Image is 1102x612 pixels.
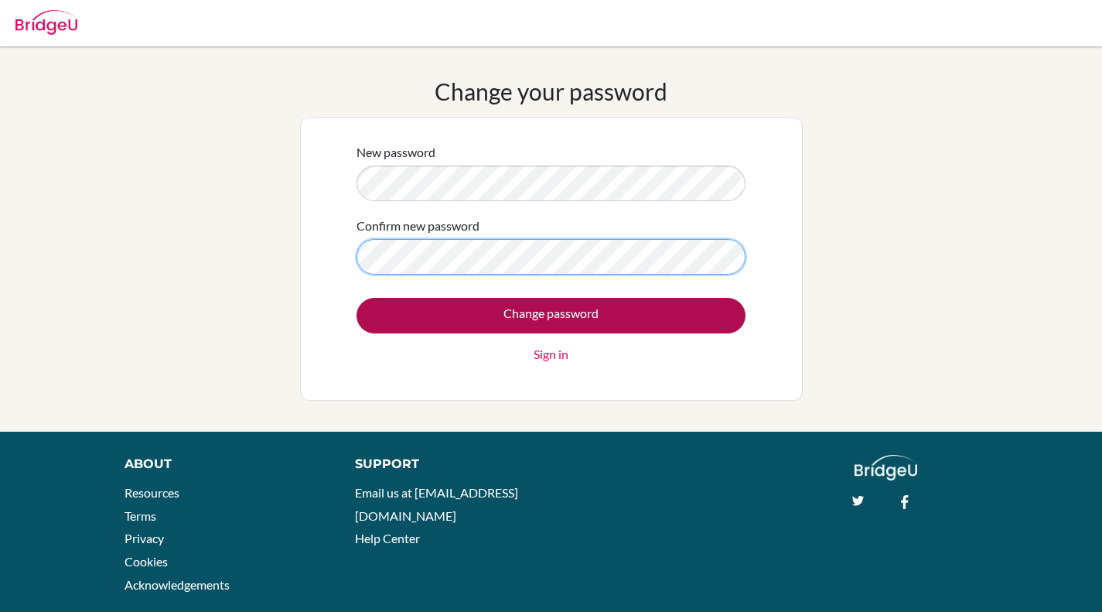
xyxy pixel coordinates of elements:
[855,455,917,480] img: logo_white@2x-f4f0deed5e89b7ecb1c2cc34c3e3d731f90f0f143d5ea2071677605dd97b5244.png
[125,531,164,545] a: Privacy
[125,485,179,500] a: Resources
[125,554,168,569] a: Cookies
[435,77,667,105] h1: Change your password
[355,455,535,474] div: Support
[125,455,320,474] div: About
[357,298,745,333] input: Change password
[15,10,77,35] img: Bridge-U
[357,143,435,162] label: New password
[355,531,420,545] a: Help Center
[357,217,479,235] label: Confirm new password
[125,508,156,523] a: Terms
[355,485,518,523] a: Email us at [EMAIL_ADDRESS][DOMAIN_NAME]
[534,345,568,364] a: Sign in
[125,577,230,592] a: Acknowledgements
